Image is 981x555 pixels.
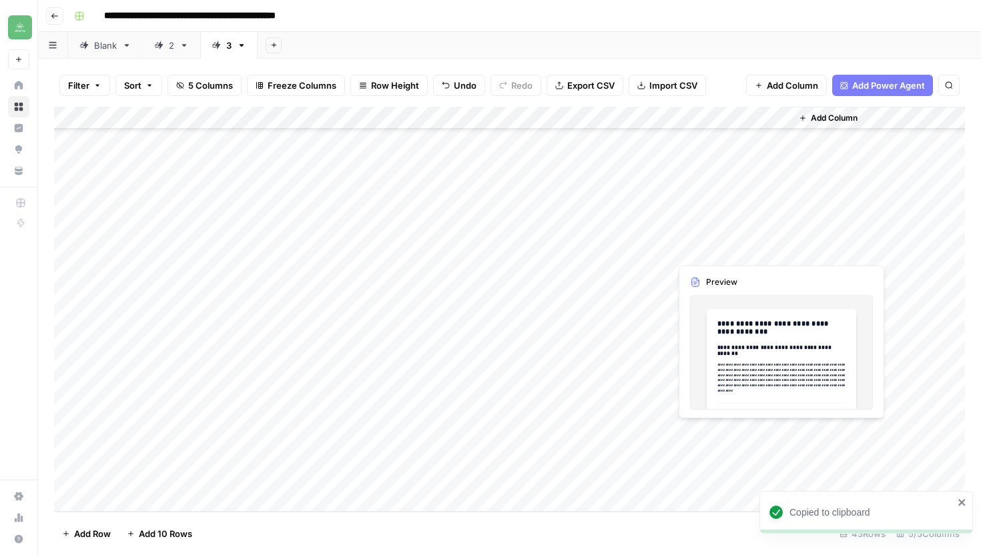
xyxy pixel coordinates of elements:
button: Import CSV [629,75,706,96]
div: 2 [169,39,174,52]
button: Undo [433,75,485,96]
span: Freeze Columns [268,79,336,92]
a: Settings [8,486,29,507]
button: Filter [59,75,110,96]
button: close [958,497,967,508]
button: Workspace: Distru [8,11,29,44]
a: Opportunities [8,139,29,160]
button: 5 Columns [168,75,242,96]
span: Redo [511,79,533,92]
button: Add 10 Rows [119,523,200,544]
a: Usage [8,507,29,528]
span: Add Column [767,79,818,92]
a: Blank [68,32,143,59]
a: Browse [8,96,29,117]
button: Add Row [54,523,119,544]
span: Add Row [74,527,111,540]
span: Import CSV [649,79,697,92]
button: Help + Support [8,528,29,550]
a: Home [8,75,29,96]
div: Copied to clipboard [789,506,954,519]
span: Filter [68,79,89,92]
img: Distru Logo [8,15,32,39]
button: Row Height [350,75,428,96]
div: Blank [94,39,117,52]
div: 3 [226,39,232,52]
span: Undo [454,79,476,92]
button: Add Column [793,109,863,127]
div: 5/5 Columns [891,523,965,544]
span: Export CSV [567,79,615,92]
a: 2 [143,32,200,59]
span: Row Height [371,79,419,92]
button: Sort [115,75,162,96]
a: Insights [8,117,29,139]
a: Your Data [8,160,29,181]
span: 5 Columns [188,79,233,92]
span: Add Column [811,112,858,124]
div: 43 Rows [834,523,891,544]
span: Sort [124,79,141,92]
span: Add Power Agent [852,79,925,92]
button: Add Power Agent [832,75,933,96]
button: Freeze Columns [247,75,345,96]
button: Add Column [746,75,827,96]
span: Add 10 Rows [139,527,192,540]
button: Redo [490,75,541,96]
a: 3 [200,32,258,59]
button: Export CSV [547,75,623,96]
